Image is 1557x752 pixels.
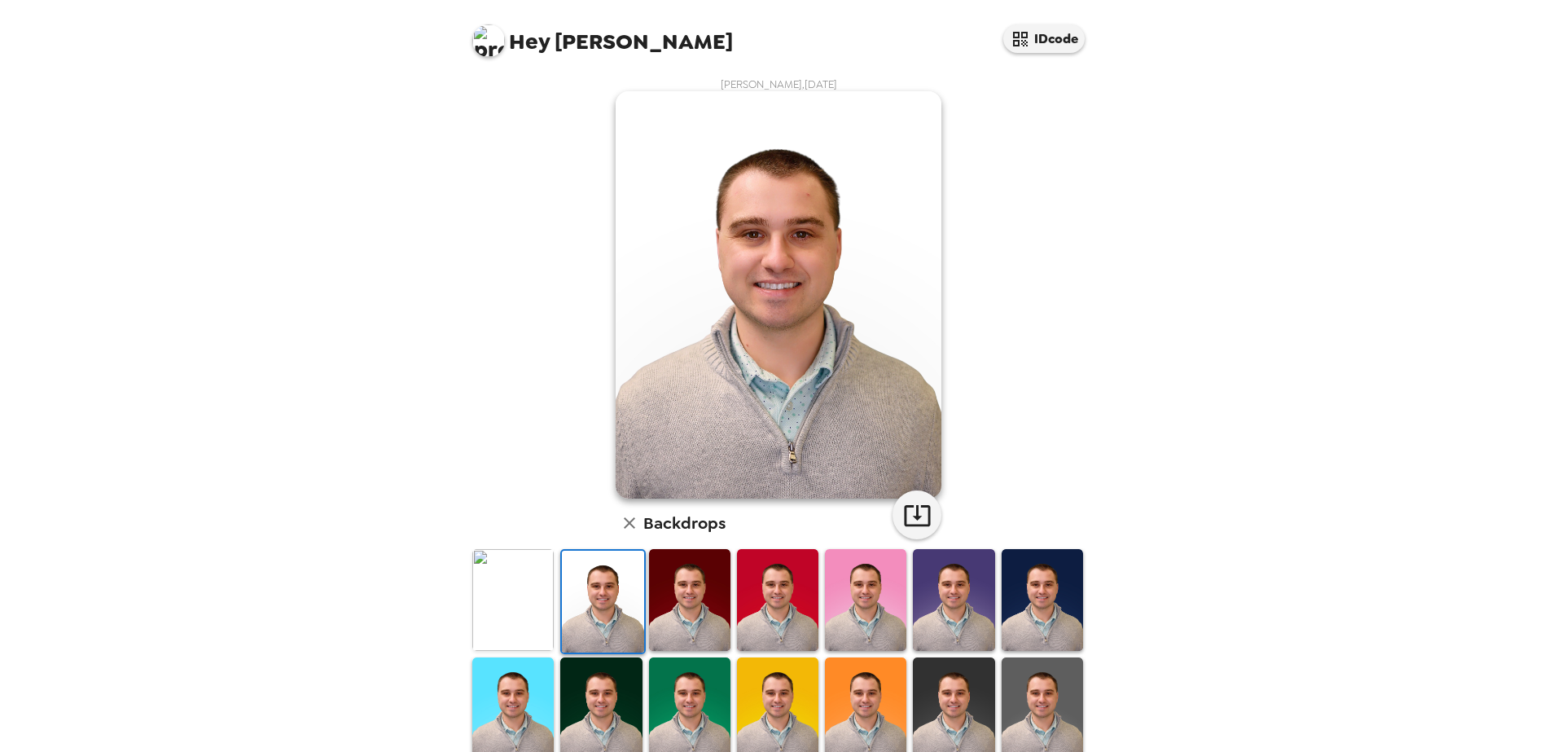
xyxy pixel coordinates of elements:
img: user [616,91,941,499]
h6: Backdrops [643,510,726,536]
img: Original [472,549,554,651]
button: IDcode [1003,24,1085,53]
img: profile pic [472,24,505,57]
span: [PERSON_NAME] , [DATE] [721,77,837,91]
span: [PERSON_NAME] [472,16,733,53]
span: Hey [509,27,550,56]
